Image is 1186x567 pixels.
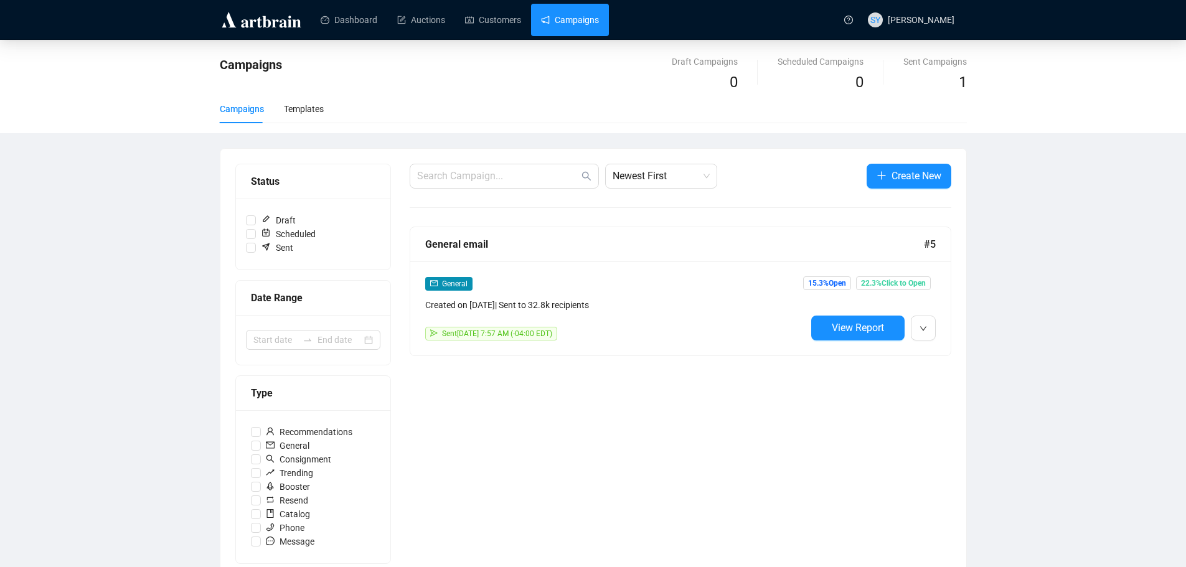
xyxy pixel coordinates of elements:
[220,10,303,30] img: logo
[730,73,738,91] span: 0
[318,333,362,347] input: End date
[877,171,887,180] span: plus
[430,279,438,287] span: mail
[253,333,298,347] input: Start date
[430,329,438,337] span: send
[892,168,941,184] span: Create New
[303,335,313,345] span: swap-right
[284,102,324,116] div: Templates
[672,55,738,68] div: Draft Campaigns
[261,466,318,480] span: Trending
[261,452,336,466] span: Consignment
[856,276,931,290] span: 22.3% Click to Open
[266,468,275,477] span: rise
[261,507,315,521] span: Catalog
[613,164,710,188] span: Newest First
[266,509,275,518] span: book
[442,329,552,338] span: Sent [DATE] 7:57 AM (-04:00 EDT)
[303,335,313,345] span: to
[266,441,275,449] span: mail
[256,241,298,255] span: Sent
[425,298,806,312] div: Created on [DATE] | Sent to 32.8k recipients
[832,322,884,334] span: View Report
[251,174,375,189] div: Status
[256,227,321,241] span: Scheduled
[261,480,315,494] span: Booster
[903,55,967,68] div: Sent Campaigns
[266,495,275,504] span: retweet
[465,4,521,36] a: Customers
[844,16,853,24] span: question-circle
[811,316,905,340] button: View Report
[778,55,864,68] div: Scheduled Campaigns
[251,290,375,306] div: Date Range
[266,537,275,545] span: message
[266,482,275,490] span: rocket
[266,454,275,463] span: search
[425,237,924,252] div: General email
[867,164,951,189] button: Create New
[855,73,864,91] span: 0
[220,57,282,72] span: Campaigns
[397,4,445,36] a: Auctions
[541,4,599,36] a: Campaigns
[261,494,313,507] span: Resend
[870,13,880,27] span: SY
[251,385,375,401] div: Type
[261,535,319,548] span: Message
[261,521,309,535] span: Phone
[803,276,851,290] span: 15.3% Open
[220,102,264,116] div: Campaigns
[321,4,377,36] a: Dashboard
[266,523,275,532] span: phone
[924,237,936,252] span: #5
[266,427,275,436] span: user
[410,227,951,356] a: General email#5mailGeneralCreated on [DATE]| Sent to 32.8k recipientssendSent[DATE] 7:57 AM (-04:...
[256,213,301,227] span: Draft
[888,15,954,25] span: [PERSON_NAME]
[920,325,927,332] span: down
[417,169,579,184] input: Search Campaign...
[261,425,357,439] span: Recommendations
[581,171,591,181] span: search
[442,279,468,288] span: General
[959,73,967,91] span: 1
[261,439,314,452] span: General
